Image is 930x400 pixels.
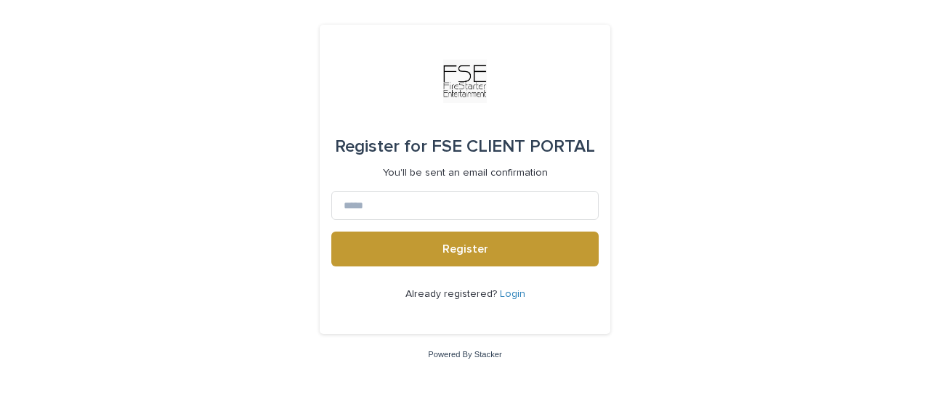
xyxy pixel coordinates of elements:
[442,243,488,255] span: Register
[335,126,595,167] div: FSE CLIENT PORTAL
[443,60,487,103] img: Km9EesSdRbS9ajqhBzyo
[383,167,548,179] p: You'll be sent an email confirmation
[500,289,525,299] a: Login
[405,289,500,299] span: Already registered?
[335,138,427,155] span: Register for
[331,232,599,266] button: Register
[428,350,501,359] a: Powered By Stacker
